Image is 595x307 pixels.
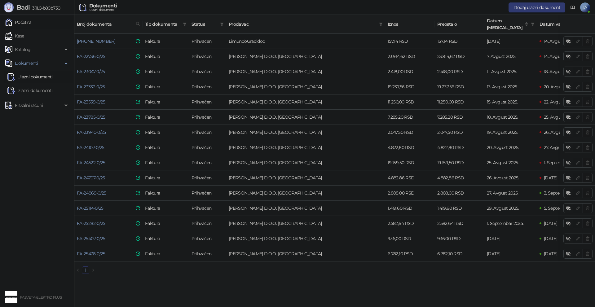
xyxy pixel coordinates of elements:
a: FA-25114-0/25 [77,205,104,211]
img: e-Faktura [136,54,140,59]
td: Prihvaćen [189,34,226,49]
span: 26. Avgust 2025. [544,129,576,135]
span: Status [192,21,218,28]
a: Ulazni dokumentiUlazni dokumenti [7,71,53,83]
img: e-Faktura [136,69,140,74]
td: Faktura [143,216,189,231]
a: Dokumentacija [568,2,578,12]
img: Logo [4,2,14,12]
span: 5. Septembar 2025. [544,205,581,211]
td: Prihvaćen [189,246,226,261]
a: FA-23940-0/25 [77,129,106,135]
td: 19.159,50 RSD [385,155,435,170]
img: e-Faktura [136,236,140,241]
td: Faktura [143,186,189,201]
td: Faktura [143,64,189,79]
td: 2.582,64 RSD [385,216,435,231]
img: Ulazni dokumenti [79,4,87,11]
span: 25. Avgust 2025. [544,114,576,120]
span: [DATE] [544,221,557,226]
td: Faktura [143,140,189,155]
span: 3. Septembar 2025. [544,190,581,196]
a: FA-23559-0/25 [77,99,105,105]
td: Prihvaćen [189,155,226,170]
img: e-Faktura [136,130,140,134]
td: Trgovina Matejić D.O.O. Kruševac [226,186,385,201]
td: 19.237,56 RSD [385,79,435,94]
span: IA [580,2,590,12]
td: 2.047,50 RSD [385,125,435,140]
td: 29. Avgust 2025. [484,201,537,216]
span: 20. Avgust 2025. [544,84,576,90]
td: Prihvaćen [189,231,226,246]
td: 7.285,20 RSD [435,110,484,125]
td: Prihvaćen [189,216,226,231]
span: Dodaj ulazni dokument [513,5,560,10]
a: FA-22736-0/25 [77,54,105,59]
span: [DATE] [544,175,557,181]
td: 27. Avgust 2025. [484,186,537,201]
td: Faktura [143,94,189,110]
button: right [89,266,97,274]
td: 11. Avgust 2025. [484,64,537,79]
td: Faktura [143,34,189,49]
td: 936,00 RSD [385,231,435,246]
img: e-Faktura [136,160,140,165]
a: FA-25407-0/25 [77,236,105,241]
img: Ulazni dokumenti [7,73,15,81]
button: left [74,266,82,274]
th: Preostalo [435,15,484,34]
a: FA-25478-0/25 [77,251,105,257]
img: e-Faktura [136,252,140,256]
th: Tip dokumenta [143,15,189,34]
td: 2.808,00 RSD [385,186,435,201]
th: Iznos [385,15,435,34]
button: Dodaj ulazni dokument [509,2,565,12]
td: Prihvaćen [189,94,226,110]
td: Prihvaćen [189,170,226,186]
span: 14. Avgust 2025. [544,38,575,44]
span: filter [379,22,383,26]
td: Trgovina Matejić D.O.O. Kruševac [226,201,385,216]
span: [DATE] [544,236,557,241]
a: FA-24522-0/25 [77,160,105,165]
td: Trgovina Matejić D.O.O. Kruševac [226,110,385,125]
span: filter [183,22,187,26]
td: [DATE] [484,34,537,49]
a: Izlazni dokumenti [7,84,52,97]
td: Faktura [143,110,189,125]
td: 2.808,00 RSD [435,186,484,201]
span: 14. Avgust 2025. [544,54,575,59]
td: 936,00 RSD [435,231,484,246]
span: 18. Avgust 2025. [544,69,575,74]
a: 1 [82,267,89,274]
span: filter [182,20,188,29]
a: [PHONE_NUMBER] [77,38,115,44]
td: Prihvaćen [189,201,226,216]
td: Trgovina Matejić D.O.O. Kruševac [226,216,385,231]
th: Datum prometa [484,15,537,34]
td: Faktura [143,246,189,261]
a: FA-25282-0/25 [77,221,105,226]
td: 2.582,64 RSD [435,216,484,231]
span: Prodavac [229,21,377,28]
span: Katalog [15,43,31,56]
td: LimundoGrad doo [226,34,385,49]
td: 4.882,86 RSD [385,170,435,186]
td: Trgovina Matejić D.O.O. Kruševac [226,64,385,79]
td: Prihvaćen [189,186,226,201]
img: e-Faktura [136,191,140,195]
td: 15. Avgust 2025. [484,94,537,110]
td: Prihvaćen [189,49,226,64]
span: 27. Avgust 2025. [544,145,575,150]
div: Dokumenti [89,3,117,8]
td: 7. Avgust 2025. [484,49,537,64]
a: FA-23785-0/25 [77,114,105,120]
td: Trgovina Matejić D.O.O. Kruševac [226,94,385,110]
a: FA-24107-0/25 [77,145,104,150]
span: 22. Avgust 2025. [544,99,576,105]
td: Trgovina Matejić D.O.O. Kruševac [226,170,385,186]
small: RASVETA-ELEKTRO PLUS [20,295,62,300]
td: 2.418,00 RSD [385,64,435,79]
span: Tip dokumenta [145,21,180,28]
